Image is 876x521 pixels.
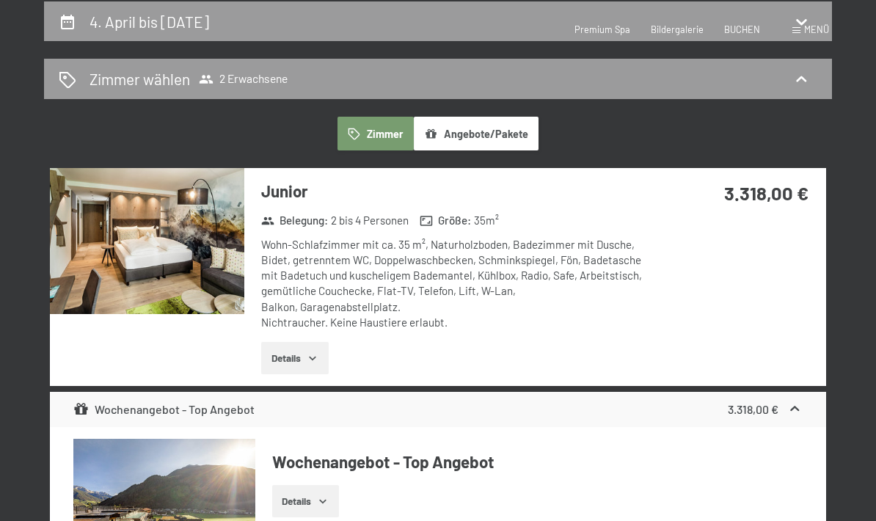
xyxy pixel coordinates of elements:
button: Details [261,342,328,374]
strong: Größe : [420,213,471,228]
div: Wohn-Schlafzimmer mit ca. 35 m², Naturholzboden, Badezimmer mit Dusche, Bidet, getrenntem WC, Dop... [261,237,651,331]
div: Wochenangebot - Top Angebot3.318,00 € [50,392,826,427]
a: Bildergalerie [651,23,704,35]
h2: Zimmer wählen [90,68,190,90]
h2: 4. April bis [DATE] [90,12,209,31]
button: Angebote/Pakete [414,117,539,150]
a: BUCHEN [724,23,760,35]
button: Zimmer [337,117,414,150]
span: 2 Erwachsene [199,72,288,87]
span: 35 m² [474,213,499,228]
button: Details [272,485,339,517]
span: Menü [804,23,829,35]
span: 2 bis 4 Personen [331,213,409,228]
h4: Wochenangebot - Top Angebot [272,451,803,473]
strong: 3.318,00 € [728,402,778,416]
strong: 3.318,00 € [724,181,809,204]
img: mss_renderimg.php [50,168,244,313]
a: Premium Spa [574,23,630,35]
h3: Junior [261,180,651,203]
strong: Belegung : [261,213,328,228]
div: Wochenangebot - Top Angebot [73,401,255,418]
